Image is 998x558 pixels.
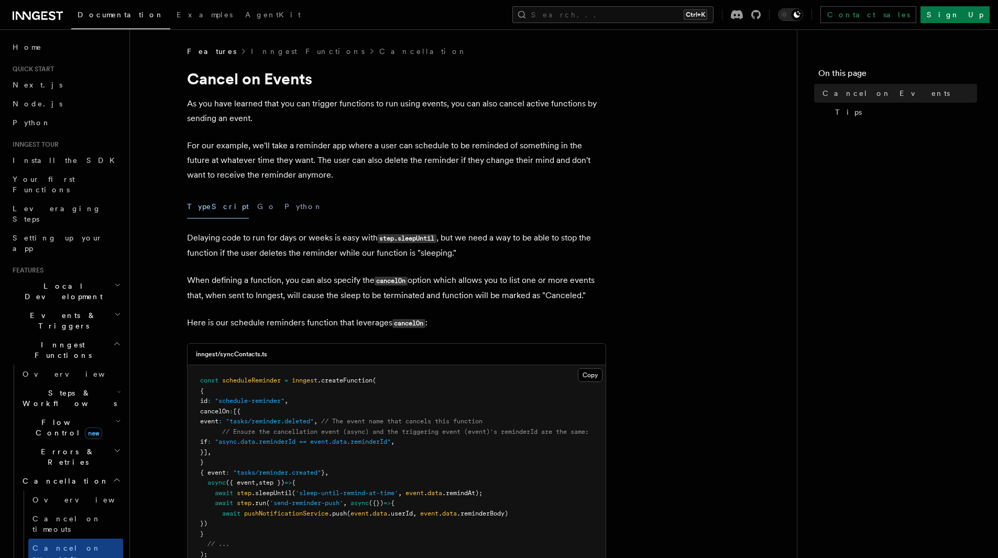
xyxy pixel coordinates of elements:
[398,489,402,497] span: ,
[259,479,284,486] span: step })
[413,510,416,517] span: ,
[378,234,436,243] code: step.sleepUntil
[215,397,284,404] span: "schedule-reminder"
[350,499,369,507] span: async
[226,469,229,476] span: :
[13,118,51,127] span: Python
[207,397,211,404] span: :
[295,489,398,497] span: 'sleep-until-remind-at-time'
[350,510,369,517] span: event
[284,479,292,486] span: =>
[200,520,207,527] span: })
[229,408,233,415] span: :
[218,418,222,425] span: :
[239,3,307,28] a: AgentKit
[8,310,114,331] span: Events & Triggers
[8,277,123,306] button: Local Development
[200,551,207,558] span: );
[8,75,123,94] a: Next.js
[200,448,207,456] span: }]
[369,499,383,507] span: ({})
[284,377,288,384] span: =
[226,479,255,486] span: ({ event
[255,479,259,486] span: ,
[292,489,295,497] span: (
[391,438,394,445] span: ,
[18,388,117,409] span: Steps & Workflows
[292,479,295,486] span: {
[222,428,589,435] span: // Ensure the cancellation event (async) and the triggering event (event)'s reminderId are the same:
[170,3,239,28] a: Examples
[820,6,916,23] a: Contact sales
[222,377,281,384] span: scheduleReminder
[257,195,276,218] button: Go
[284,397,288,404] span: ,
[200,469,226,476] span: { event
[405,489,424,497] span: event
[177,10,233,19] span: Examples
[442,489,482,497] span: .remindAt);
[200,418,218,425] span: event
[244,510,328,517] span: pushNotificationService
[420,510,438,517] span: event
[457,510,508,517] span: .reminderBody)
[8,306,123,335] button: Events & Triggers
[8,340,113,360] span: Inngest Functions
[818,84,977,103] a: Cancel on Events
[8,140,59,149] span: Inngest tour
[684,9,707,20] kbd: Ctrl+K
[13,100,62,108] span: Node.js
[251,489,292,497] span: .sleepUntil
[8,228,123,258] a: Setting up your app
[270,499,343,507] span: 'send-reminder-push'
[8,38,123,57] a: Home
[187,273,606,303] p: When defining a function, you can also specify the option which allows you to list one or more ev...
[343,499,347,507] span: ,
[578,368,602,382] button: Copy
[317,377,372,384] span: .createFunction
[321,418,482,425] span: // The event name that cancels this function
[28,509,123,539] a: Cancel on timeouts
[424,489,427,497] span: .
[427,489,442,497] span: data
[233,469,321,476] span: "tasks/reminder.created"
[187,96,606,126] p: As you have learned that you can trigger functions to run using events, you can also cancel activ...
[392,319,425,328] code: cancelOn
[13,175,75,194] span: Your first Functions
[200,458,204,466] span: }
[347,510,350,517] span: (
[200,408,229,415] span: cancelOn
[391,499,394,507] span: {
[372,510,387,517] span: data
[325,469,328,476] span: ,
[85,428,102,439] span: new
[196,350,267,358] h3: inngest/syncContacts.ts
[8,170,123,199] a: Your first Functions
[200,377,218,384] span: const
[207,448,211,456] span: ,
[8,65,54,73] span: Quick start
[207,479,226,486] span: async
[375,277,408,286] code: cancelOn
[920,6,990,23] a: Sign Up
[18,365,123,384] a: Overview
[18,446,114,467] span: Errors & Retries
[32,515,101,533] span: Cancel on timeouts
[187,231,606,260] p: Delaying code to run for days or weeks is easy with , but we need a way to be able to stop the fu...
[379,46,467,57] a: Cancellation
[13,156,121,165] span: Install the SDK
[237,499,251,507] span: step
[187,69,606,88] h1: Cancel on Events
[328,510,347,517] span: .push
[314,418,317,425] span: ,
[251,46,365,57] a: Inngest Functions
[13,204,101,223] span: Leveraging Steps
[8,94,123,113] a: Node.js
[215,489,233,497] span: await
[23,370,130,378] span: Overview
[8,113,123,132] a: Python
[13,234,103,253] span: Setting up your app
[200,438,207,445] span: if
[237,489,251,497] span: step
[71,3,170,29] a: Documentation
